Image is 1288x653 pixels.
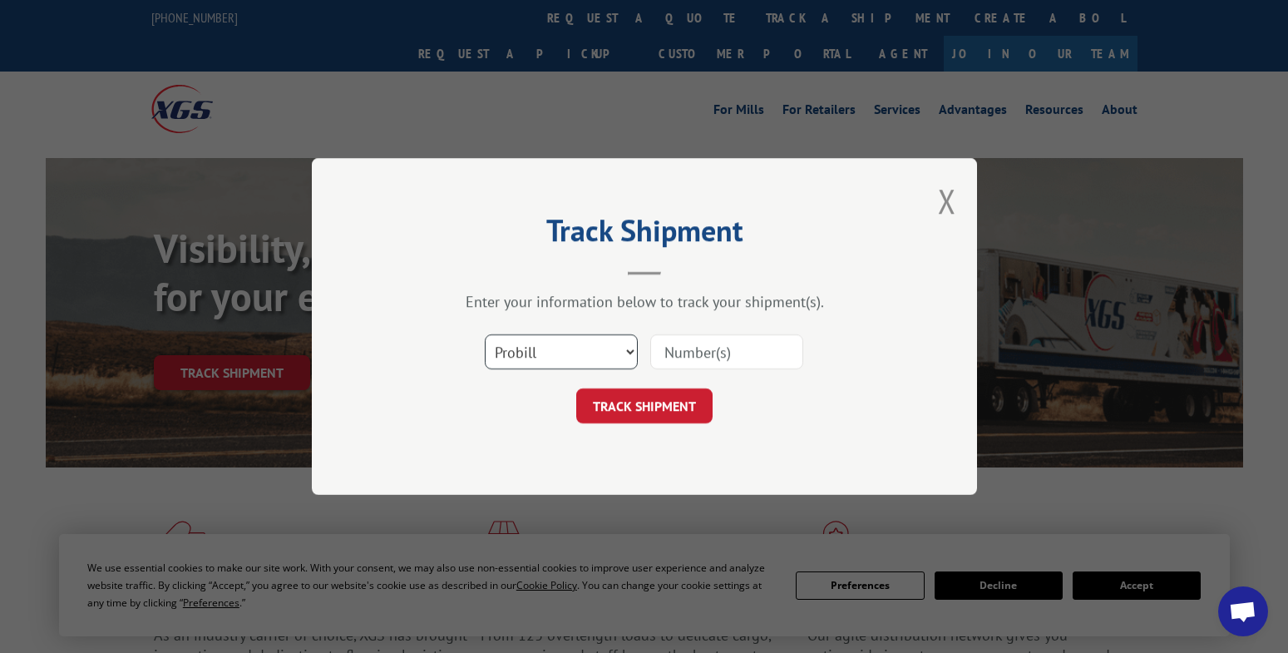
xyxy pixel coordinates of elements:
[1218,586,1268,636] div: Open chat
[576,388,713,423] button: TRACK SHIPMENT
[650,334,803,369] input: Number(s)
[395,292,894,311] div: Enter your information below to track your shipment(s).
[938,179,956,223] button: Close modal
[395,219,894,250] h2: Track Shipment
